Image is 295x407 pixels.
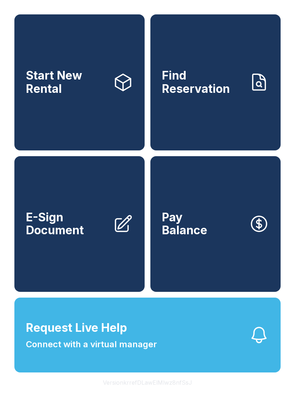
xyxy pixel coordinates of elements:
span: Request Live Help [26,319,127,336]
a: Find Reservation [150,14,281,150]
span: Pay Balance [162,211,207,237]
a: E-Sign Document [14,156,145,292]
span: Find Reservation [162,69,243,95]
a: Start New Rental [14,14,145,150]
button: Request Live HelpConnect with a virtual manager [14,298,281,372]
span: E-Sign Document [26,211,107,237]
button: PayBalance [150,156,281,292]
span: Connect with a virtual manager [26,338,157,351]
span: Start New Rental [26,69,107,95]
button: VersionkrrefDLawElMlwz8nfSsJ [97,372,198,393]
